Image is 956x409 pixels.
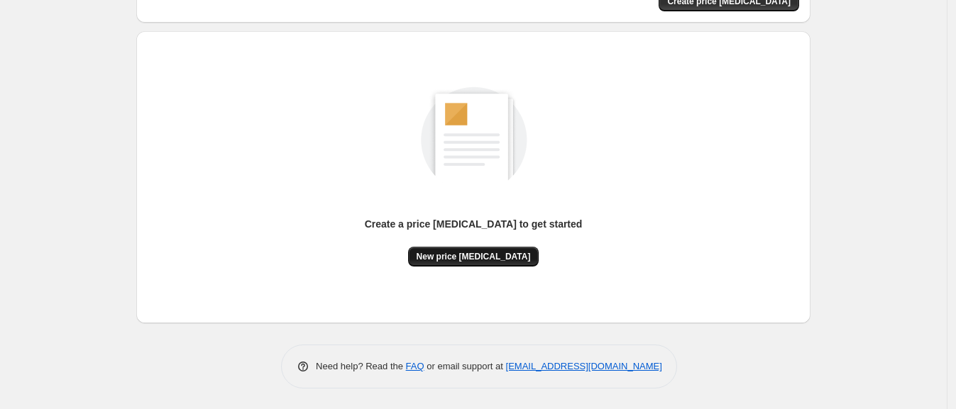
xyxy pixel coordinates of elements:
span: or email support at [424,361,506,371]
p: Create a price [MEDICAL_DATA] to get started [365,217,583,231]
span: Need help? Read the [316,361,406,371]
button: New price [MEDICAL_DATA] [408,247,539,267]
a: FAQ [406,361,424,371]
span: New price [MEDICAL_DATA] [417,251,531,262]
a: [EMAIL_ADDRESS][DOMAIN_NAME] [506,361,662,371]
